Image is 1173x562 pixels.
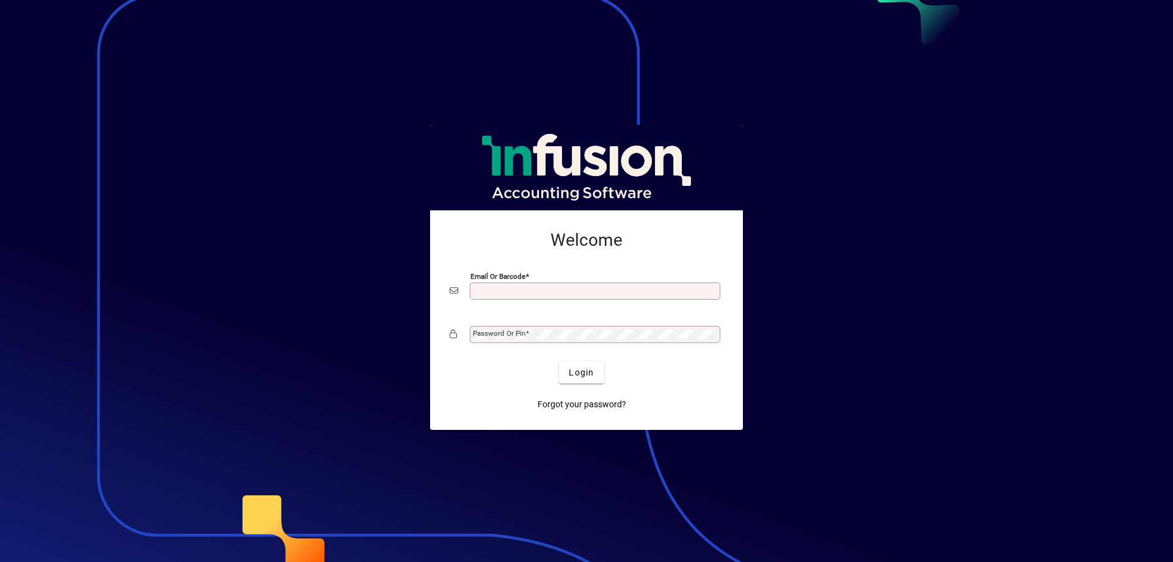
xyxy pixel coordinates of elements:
[450,230,723,251] h2: Welcome
[473,329,525,338] mat-label: Password or Pin
[538,398,626,411] span: Forgot your password?
[533,393,631,415] a: Forgot your password?
[559,361,604,383] button: Login
[569,366,594,379] span: Login
[470,272,525,281] mat-label: Email or Barcode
